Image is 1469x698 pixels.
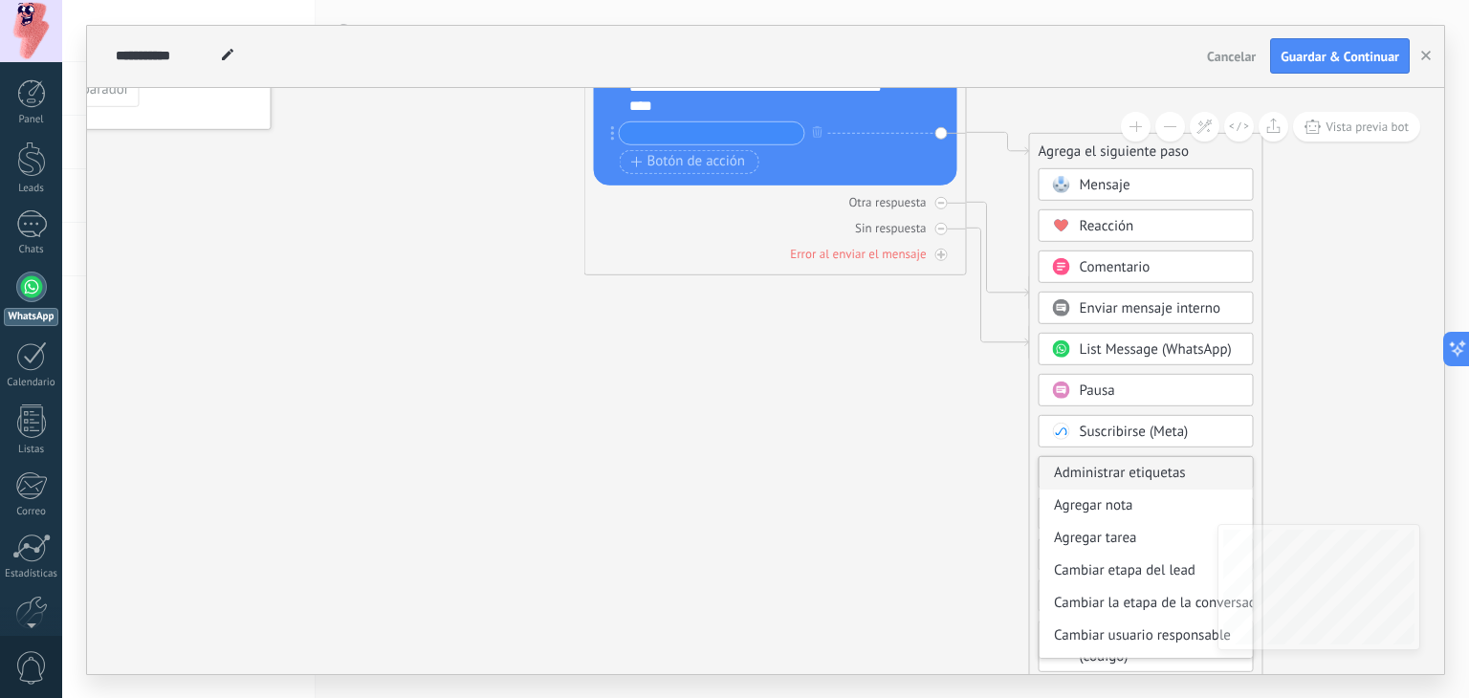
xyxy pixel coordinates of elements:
[1040,489,1253,521] div: Agregar nota
[1040,619,1253,651] div: Cambiar usuario responsable
[4,568,59,580] div: Estadísticas
[1080,298,1221,316] span: Enviar mensaje interno
[620,149,759,173] button: Botón de acción
[1270,38,1410,75] button: Guardar & Continuar
[855,219,926,235] div: Sin respuesta
[1040,456,1253,489] div: Administrar etiquetas
[1080,216,1134,234] span: Reacción
[1080,422,1189,440] span: Suscribirse (Meta)
[1281,50,1399,63] span: Guardar & Continuar
[1040,651,1253,684] div: Completar tareas
[1030,135,1262,166] div: Agrega el siguiente paso
[1326,119,1409,135] span: Vista previa bot
[4,377,59,389] div: Calendario
[1207,48,1256,65] span: Cancelar
[40,72,140,106] button: Disparador
[63,82,129,96] span: Disparador
[1040,521,1253,554] div: Agregar tarea
[4,244,59,256] div: Chats
[1293,112,1420,142] button: Vista previa bot
[790,245,926,261] div: Error al enviar el mensaje
[4,444,59,456] div: Listas
[4,114,59,126] div: Panel
[4,308,58,326] div: WhatsApp
[631,154,746,169] span: Botón de acción
[1040,586,1253,619] div: Cambiar la etapa de la conversación
[1080,627,1197,665] span: Paso personalizado (código)
[1080,381,1115,399] span: Pausa
[1040,554,1253,586] div: Cambiar etapa del lead
[4,183,59,195] div: Leads
[1080,339,1232,358] span: List Message (WhatsApp)
[1080,175,1130,193] span: Mensaje
[1080,257,1151,275] span: Comentario
[848,193,926,209] div: Otra respuesta
[1199,42,1263,71] button: Cancelar
[4,506,59,518] div: Correo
